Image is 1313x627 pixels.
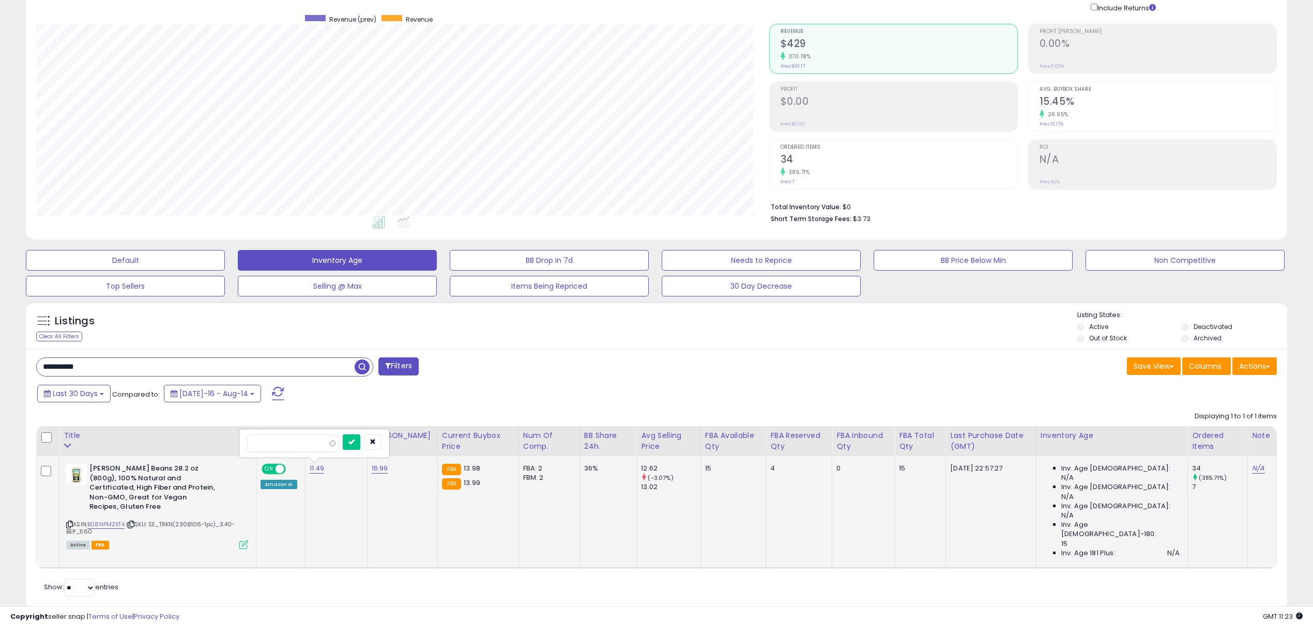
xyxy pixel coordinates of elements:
[1061,482,1170,492] span: Inv. Age [DEMOGRAPHIC_DATA]:
[781,63,805,69] small: Prev: $91.17
[1192,430,1243,452] div: Ordered Items
[55,314,95,328] h5: Listings
[26,250,225,271] button: Default
[781,153,1017,167] h2: 34
[1189,361,1222,371] span: Columns
[53,388,98,399] span: Last 30 Days
[1089,334,1127,342] label: Out of Stock
[1061,511,1074,520] span: N/A
[523,430,575,452] div: Num of Comp.
[770,430,828,452] div: FBA Reserved Qty
[950,464,1028,473] div: [DATE] 22:57:27
[66,464,248,548] div: ASIN:
[1194,334,1222,342] label: Archived
[641,482,700,492] div: 13.02
[1086,250,1285,271] button: Non Competitive
[781,96,1017,109] h2: $0.00
[853,214,871,224] span: $3.73
[1061,473,1074,482] span: N/A
[64,430,252,441] div: Title
[450,276,649,296] button: Items Being Repriced
[66,464,87,484] img: 41mmrek1sOS._SL40_.jpg
[781,87,1017,92] span: Profit
[781,145,1017,150] span: Ordered Items
[523,464,572,473] div: FBA: 2
[1192,482,1247,492] div: 7
[836,430,890,452] div: FBA inbound Qty
[44,582,118,592] span: Show: entries
[310,463,325,474] a: 11.49
[1127,357,1181,375] button: Save View
[771,214,851,223] b: Short Term Storage Fees:
[1040,145,1276,150] span: ROI
[1040,38,1276,52] h2: 0.00%
[1199,474,1226,482] small: (385.71%)
[1040,179,1060,185] small: Prev: N/A
[1167,548,1180,558] span: N/A
[450,250,649,271] button: BB Drop in 7d
[37,385,111,402] button: Last 30 Days
[263,465,276,474] span: ON
[1089,322,1108,331] label: Active
[781,38,1017,52] h2: $429
[950,430,1032,452] div: Last Purchase Date (GMT)
[1040,153,1276,167] h2: N/A
[372,463,388,474] a: 16.99
[89,464,215,514] b: [PERSON_NAME] Beans 28.2 oz (800g), 100% Natural and Certificated, High Fiber and Protein, Non-GM...
[179,388,248,399] span: [DATE]-16 - Aug-14
[1252,463,1264,474] a: N/A
[284,465,301,474] span: OFF
[164,385,261,402] button: [DATE]-16 - Aug-14
[785,53,811,60] small: 370.78%
[1040,29,1276,35] span: Profit [PERSON_NAME]
[705,430,761,452] div: FBA Available Qty
[238,276,437,296] button: Selling @ Max
[584,464,629,473] div: 36%
[771,200,1270,212] li: $0
[899,464,938,473] div: 15
[442,430,514,452] div: Current Buybox Price
[641,430,696,452] div: Avg Selling Price
[1040,121,1063,127] small: Prev: 12.17%
[1083,2,1168,13] div: Include Returns
[1232,357,1277,375] button: Actions
[464,478,480,488] span: 13.99
[1061,492,1074,501] span: N/A
[771,202,841,211] b: Total Inventory Value:
[1040,87,1276,92] span: Avg. Buybox Share
[88,612,132,621] a: Terms of Use
[874,250,1073,271] button: BB Price Below Min
[641,464,700,473] div: 12.62
[648,474,673,482] small: (-3.07%)
[66,541,90,550] span: All listings currently available for purchase on Amazon
[662,276,861,296] button: 30 Day Decrease
[442,478,461,490] small: FBA
[10,612,48,621] strong: Copyright
[238,250,437,271] button: Inventory Age
[705,464,758,473] div: 15
[1041,430,1183,441] div: Inventory Age
[785,168,810,176] small: 385.71%
[1040,96,1276,109] h2: 15.45%
[1195,412,1277,421] div: Displaying 1 to 1 of 1 items
[781,121,805,127] small: Prev: $0.00
[781,179,795,185] small: Prev: 7
[91,541,109,550] span: FBA
[1077,310,1287,320] p: Listing States:
[26,276,225,296] button: Top Sellers
[770,464,824,473] div: 4
[10,612,179,622] div: seller snap | |
[36,332,82,341] div: Clear All Filters
[1061,520,1180,539] span: Inv. Age [DEMOGRAPHIC_DATA]-180:
[464,463,480,473] span: 13.98
[1061,548,1116,558] span: Inv. Age 181 Plus:
[662,250,861,271] button: Needs to Reprice
[112,389,160,399] span: Compared to:
[134,612,179,621] a: Privacy Policy
[66,520,235,536] span: | SKU: SE_TRKN(2308106-1pc)_3.40-BEP_11.60
[1192,464,1247,473] div: 34
[1040,63,1064,69] small: Prev: 0.00%
[1263,612,1303,621] span: 2025-09-14 11:23 GMT
[406,15,433,24] span: Revenue
[372,430,433,441] div: [PERSON_NAME]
